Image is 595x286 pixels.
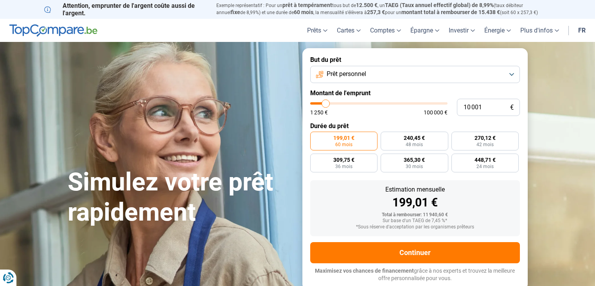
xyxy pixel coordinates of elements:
[516,19,564,42] a: Plus d'infos
[294,9,313,15] span: 60 mois
[9,24,97,37] img: TopCompare
[316,224,514,230] div: *Sous réserve d'acceptation par les organismes prêteurs
[475,157,496,163] span: 448,71 €
[404,135,425,141] span: 240,45 €
[367,9,385,15] span: 257,3 €
[406,164,423,169] span: 30 mois
[310,242,520,263] button: Continuer
[385,2,494,8] span: TAEG (Taux annuel effectif global) de 8,99%
[424,110,448,115] span: 100 000 €
[365,19,406,42] a: Comptes
[316,218,514,224] div: Sur base d'un TAEG de 7,45 %*
[68,167,293,228] h1: Simulez votre prêt rapidement
[315,268,414,274] span: Maximisez vos chances de financement
[573,19,590,42] a: fr
[475,135,496,141] span: 270,12 €
[282,2,332,8] span: prêt à tempérament
[444,19,480,42] a: Investir
[476,142,494,147] span: 42 mois
[310,267,520,282] p: grâce à nos experts et trouvez la meilleure offre personnalisée pour vous.
[310,66,520,83] button: Prêt personnel
[231,9,240,15] span: fixe
[476,164,494,169] span: 24 mois
[216,2,551,16] p: Exemple représentatif : Pour un tous but de , un (taux débiteur annuel de 8,99%) et une durée de ...
[316,212,514,218] div: Total à rembourser: 11 940,60 €
[310,89,520,97] label: Montant de l'emprunt
[406,142,423,147] span: 48 mois
[310,122,520,130] label: Durée du prêt
[310,110,328,115] span: 1 250 €
[480,19,516,42] a: Énergie
[44,2,207,17] p: Attention, emprunter de l'argent coûte aussi de l'argent.
[333,135,354,141] span: 199,01 €
[401,9,500,15] span: montant total à rembourser de 15.438 €
[335,142,352,147] span: 60 mois
[404,157,425,163] span: 365,30 €
[332,19,365,42] a: Cartes
[316,197,514,208] div: 199,01 €
[333,157,354,163] span: 309,75 €
[406,19,444,42] a: Épargne
[310,56,520,63] label: But du prêt
[302,19,332,42] a: Prêts
[327,70,366,78] span: Prêt personnel
[510,104,514,111] span: €
[356,2,377,8] span: 12.500 €
[316,186,514,193] div: Estimation mensuelle
[335,164,352,169] span: 36 mois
